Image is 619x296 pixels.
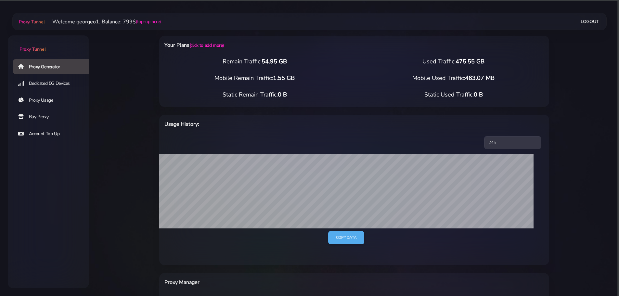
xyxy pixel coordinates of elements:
a: Proxy Generator [13,59,94,74]
a: (top-up here) [136,18,161,25]
h6: Your Plans [164,41,382,49]
a: Logout [581,16,599,28]
span: Proxy Tunnel [19,46,45,52]
div: Mobile Remain Traffic: [155,74,354,83]
span: 0 B [474,91,483,98]
div: Static Remain Traffic: [155,90,354,99]
h6: Usage History: [164,120,382,128]
iframe: Webchat Widget [523,190,611,288]
a: Proxy Tunnel [18,17,45,27]
h6: Proxy Manager [164,278,382,287]
span: Proxy Tunnel [19,19,45,25]
a: Proxy Usage [13,93,94,108]
span: 463.07 MB [465,74,495,82]
a: Proxy Tunnel [8,35,89,53]
div: Remain Traffic: [155,57,354,66]
span: 54.95 GB [262,58,287,65]
a: (click to add more) [189,42,224,48]
a: Account Top Up [13,126,94,141]
span: 475.55 GB [456,58,484,65]
a: Buy Proxy [13,109,94,124]
div: Mobile Used Traffic: [354,74,553,83]
a: Copy data [328,231,364,244]
div: Used Traffic: [354,57,553,66]
span: 0 B [278,91,287,98]
li: Welcome georgeo1. Balance: 799$ [45,18,161,26]
span: 1.55 GB [273,74,295,82]
div: Static Used Traffic: [354,90,553,99]
a: Dedicated 5G Devices [13,76,94,91]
